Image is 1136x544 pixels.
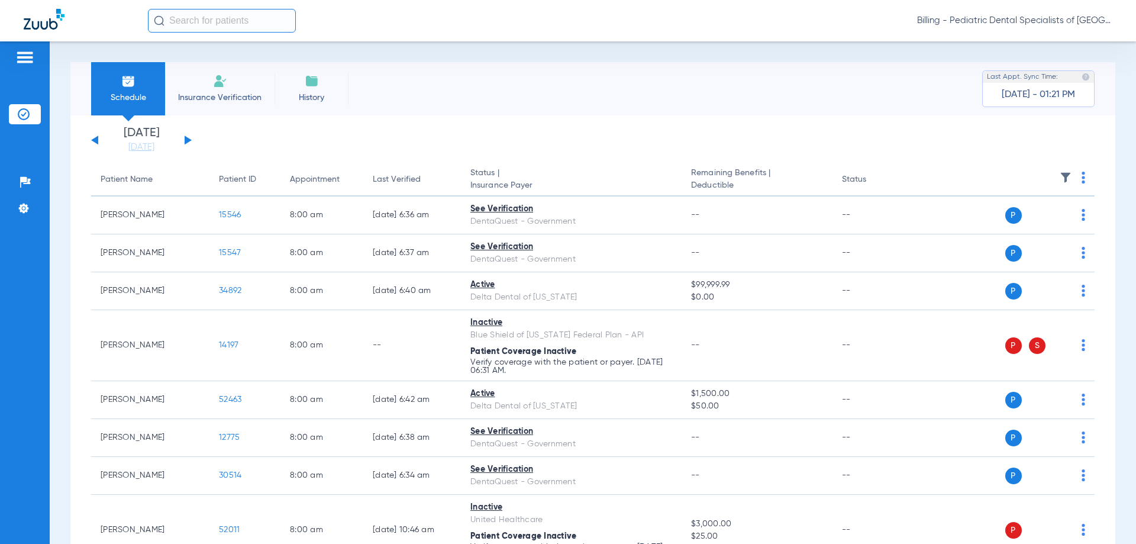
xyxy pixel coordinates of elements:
div: Patient Name [101,173,200,186]
div: United Healthcare [470,514,672,526]
td: -- [832,197,912,234]
img: group-dot-blue.svg [1082,339,1085,351]
td: [DATE] 6:40 AM [363,272,461,310]
div: See Verification [470,426,672,438]
div: Blue Shield of [US_STATE] Federal Plan - API [470,329,672,342]
td: [PERSON_NAME] [91,234,209,272]
div: Last Verified [373,173,421,186]
span: P [1005,522,1022,539]
span: -- [691,249,700,257]
td: [DATE] 6:34 AM [363,457,461,495]
span: 52463 [219,395,241,404]
span: 15547 [219,249,241,257]
span: Insurance Verification [174,92,266,104]
img: last sync help info [1082,73,1090,81]
div: Active [470,388,672,400]
td: [PERSON_NAME] [91,381,209,419]
a: [DATE] [106,141,177,153]
td: [DATE] 6:36 AM [363,197,461,234]
div: See Verification [470,463,672,476]
span: 15546 [219,211,241,219]
img: filter.svg [1060,172,1072,184]
img: group-dot-blue.svg [1082,209,1085,221]
span: -- [691,341,700,349]
span: Last Appt. Sync Time: [987,71,1058,83]
span: $1,500.00 [691,388,822,400]
div: See Verification [470,203,672,215]
span: P [1005,468,1022,484]
img: group-dot-blue.svg [1082,172,1085,184]
div: Delta Dental of [US_STATE] [470,291,672,304]
span: 30514 [219,471,241,479]
span: -- [691,211,700,219]
li: [DATE] [106,127,177,153]
td: [PERSON_NAME] [91,457,209,495]
iframe: Chat Widget [1077,487,1136,544]
span: -- [691,433,700,442]
div: DentaQuest - Government [470,438,672,450]
td: [DATE] 6:37 AM [363,234,461,272]
th: Status | [461,163,682,197]
span: $99,999.99 [691,279,822,291]
span: P [1005,207,1022,224]
td: [DATE] 6:38 AM [363,419,461,457]
div: See Verification [470,241,672,253]
td: -- [832,381,912,419]
td: -- [832,272,912,310]
td: [PERSON_NAME] [91,310,209,381]
span: P [1005,283,1022,300]
div: Patient Name [101,173,153,186]
td: [PERSON_NAME] [91,197,209,234]
span: 14197 [219,341,238,349]
div: Patient ID [219,173,271,186]
div: Active [470,279,672,291]
td: 8:00 AM [280,197,363,234]
div: Patient ID [219,173,256,186]
input: Search for patients [148,9,296,33]
td: -- [363,310,461,381]
img: group-dot-blue.svg [1082,432,1085,443]
span: P [1005,337,1022,354]
td: -- [832,310,912,381]
span: S [1029,337,1045,354]
span: Patient Coverage Inactive [470,347,576,356]
span: $50.00 [691,400,822,413]
span: Billing - Pediatric Dental Specialists of [GEOGRAPHIC_DATA][US_STATE] [917,15,1112,27]
img: group-dot-blue.svg [1082,247,1085,259]
span: P [1005,430,1022,446]
img: group-dot-blue.svg [1082,285,1085,297]
div: Last Verified [373,173,451,186]
td: [PERSON_NAME] [91,272,209,310]
span: 34892 [219,287,241,295]
span: Schedule [100,92,156,104]
span: P [1005,245,1022,262]
td: -- [832,419,912,457]
span: Deductible [691,179,822,192]
span: Insurance Payer [470,179,672,192]
td: -- [832,457,912,495]
span: $3,000.00 [691,518,822,530]
div: DentaQuest - Government [470,215,672,228]
img: group-dot-blue.svg [1082,394,1085,405]
img: Search Icon [154,15,164,26]
div: DentaQuest - Government [470,253,672,266]
img: group-dot-blue.svg [1082,469,1085,481]
th: Remaining Benefits | [682,163,832,197]
span: 12775 [219,433,240,442]
td: 8:00 AM [280,381,363,419]
td: 8:00 AM [280,419,363,457]
div: DentaQuest - Government [470,476,672,488]
td: [PERSON_NAME] [91,419,209,457]
span: History [283,92,340,104]
img: Schedule [121,74,135,88]
td: 8:00 AM [280,457,363,495]
span: Patient Coverage Inactive [470,532,576,540]
span: $25.00 [691,530,822,543]
td: 8:00 AM [280,272,363,310]
span: [DATE] - 01:21 PM [1002,89,1075,101]
span: 52011 [219,526,240,534]
img: History [305,74,319,88]
td: 8:00 AM [280,310,363,381]
td: [DATE] 6:42 AM [363,381,461,419]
